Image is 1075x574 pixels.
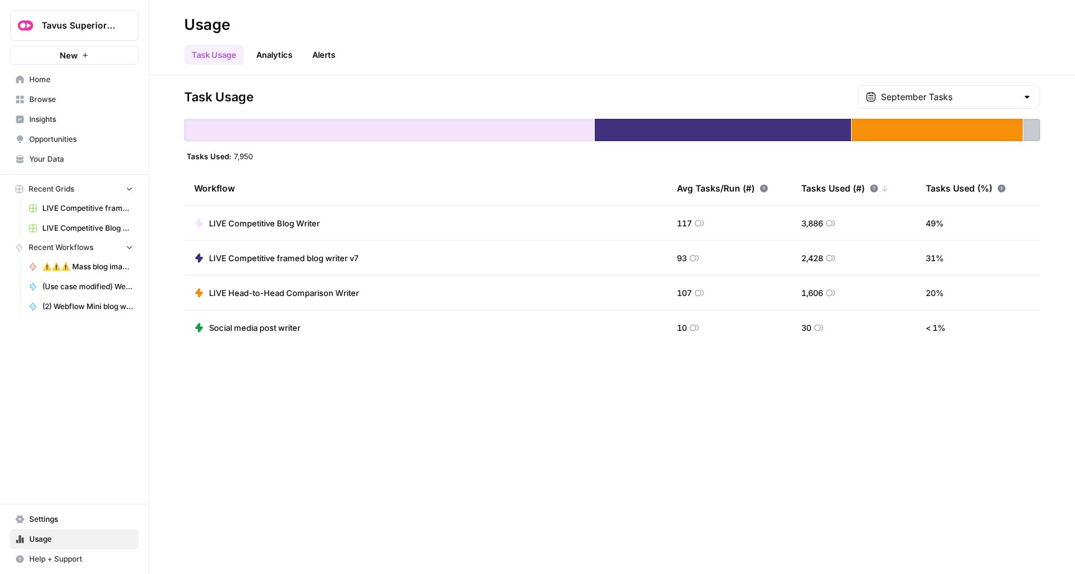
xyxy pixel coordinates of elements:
button: New [10,46,139,65]
span: New [60,49,78,62]
div: Tasks Used (#) [801,171,888,205]
span: ⚠️⚠️⚠️ Mass blog image updater [42,261,133,272]
span: Task Usage [184,88,254,106]
a: LIVE Competitive Blog Writer Grid [23,218,139,238]
a: ⚠️⚠️⚠️ Mass blog image updater [23,257,139,277]
a: (Use case modified) Webflow Mini blog writer v4 (1.2k-2k words) [23,277,139,297]
a: LIVE Competitive framed blog writer v7 [194,252,358,264]
span: Recent Workflows [29,242,93,253]
a: Opportunities [10,129,139,149]
a: Browse [10,90,139,109]
span: 20 % [926,287,944,299]
a: Home [10,70,139,90]
span: Help + Support [29,553,133,565]
div: Avg Tasks/Run (#) [677,171,768,205]
span: Usage [29,534,133,545]
a: LIVE Head-to-Head Comparison Writer [194,287,359,299]
button: Help + Support [10,549,139,569]
a: Your Data [10,149,139,169]
span: Your Data [29,154,133,165]
a: LIVE Competitive framed blog writer v6 Grid (1) [23,198,139,218]
span: 93 [677,252,687,264]
div: Workflow [194,171,657,205]
span: 117 [677,217,692,229]
a: Social media post writer [194,322,300,334]
span: 1,606 [801,287,823,299]
span: LIVE Competitive Blog Writer [209,217,320,229]
span: 3,886 [801,217,823,229]
span: 30 [801,322,811,334]
span: Browse [29,94,133,105]
div: Tasks Used (%) [926,171,1006,205]
span: LIVE Competitive framed blog writer v7 [209,252,358,264]
span: LIVE Competitive Blog Writer Grid [42,223,133,234]
span: Recent Grids [29,183,74,195]
a: Usage [10,529,139,549]
a: Insights [10,109,139,129]
button: Recent Grids [10,180,139,198]
span: Opportunities [29,134,133,145]
span: (Use case modified) Webflow Mini blog writer v4 (1.2k-2k words) [42,281,133,292]
span: < 1 % [926,322,946,334]
a: Alerts [305,45,343,65]
a: Task Usage [184,45,244,65]
div: Usage [184,15,230,35]
input: September Tasks [881,91,1017,103]
span: Home [29,74,133,85]
span: Settings [29,514,133,525]
button: Workspace: Tavus Superiority [10,10,139,41]
a: Analytics [249,45,300,65]
a: LIVE Competitive Blog Writer [194,217,320,229]
span: 2,428 [801,252,823,264]
span: (2) Webflow Mini blog writer v4 (1.2k-2k words) [42,301,133,312]
span: 7,950 [234,151,253,161]
button: Recent Workflows [10,238,139,257]
span: Social media post writer [209,322,300,334]
span: 49 % [926,217,944,229]
span: LIVE Head-to-Head Comparison Writer [209,287,359,299]
span: LIVE Competitive framed blog writer v6 Grid (1) [42,203,133,214]
span: Tavus Superiority [42,19,117,32]
span: Insights [29,114,133,125]
span: Tasks Used: [187,151,231,161]
span: 107 [677,287,692,299]
img: Tavus Superiority Logo [14,14,37,37]
a: (2) Webflow Mini blog writer v4 (1.2k-2k words) [23,297,139,317]
span: 10 [677,322,687,334]
span: 31 % [926,252,944,264]
a: Settings [10,509,139,529]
